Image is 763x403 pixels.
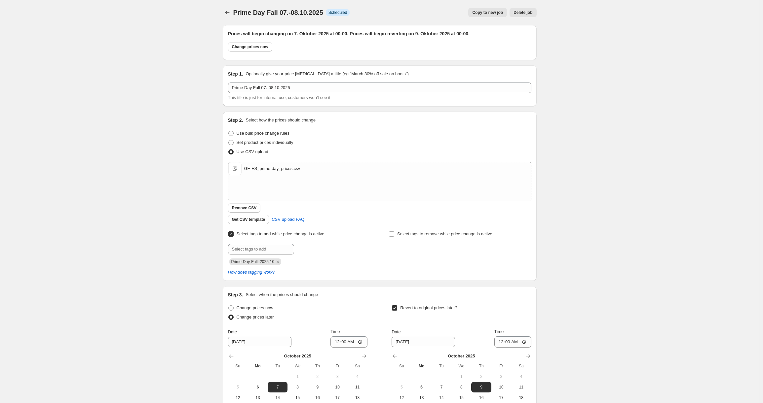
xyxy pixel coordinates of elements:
span: 11 [514,385,528,390]
button: Friday October 17 2025 [327,392,347,403]
input: 30% off holiday sale [228,83,531,93]
input: 12:00 [494,336,531,348]
th: Tuesday [268,361,287,371]
span: Time [494,329,504,334]
span: 1 [454,374,469,379]
a: CSV upload FAQ [268,214,308,225]
span: 12 [394,395,409,400]
span: 1 [290,374,305,379]
h2: Prices will begin changing on 7. Oktober 2025 at 00:00. Prices will begin reverting on 9. Oktober... [228,30,531,37]
span: 12 [231,395,245,400]
button: Saturday October 4 2025 [511,371,531,382]
h2: Step 1. [228,71,243,77]
span: Sa [350,363,364,369]
th: Monday [248,361,268,371]
span: 16 [310,395,325,400]
button: Remove CSV [228,203,261,213]
th: Sunday [392,361,411,371]
span: 17 [330,395,345,400]
span: We [454,363,469,369]
span: 2 [474,374,488,379]
span: 2 [310,374,325,379]
th: Saturday [511,361,531,371]
button: Remove Prime-Day-Fall_2025-10 [275,259,281,265]
th: Friday [327,361,347,371]
span: 11 [350,385,364,390]
button: Change prices now [228,42,272,51]
span: 9 [310,385,325,390]
div: GF-ES_prime-day_prices.csv [244,165,300,172]
input: Select tags to add [228,244,294,254]
button: Thursday October 9 2025 [308,382,327,392]
button: Monday October 13 2025 [412,392,432,403]
button: Monday October 13 2025 [248,392,268,403]
span: Set product prices individually [237,140,293,145]
th: Friday [491,361,511,371]
button: Wednesday October 15 2025 [451,392,471,403]
button: Thursday October 2 2025 [308,371,327,382]
span: 10 [494,385,509,390]
span: 13 [250,395,265,400]
button: Show next month, November 2025 [360,352,369,361]
span: Sa [514,363,528,369]
button: Saturday October 18 2025 [511,392,531,403]
span: 6 [414,385,429,390]
h2: Step 2. [228,117,243,123]
span: Mo [250,363,265,369]
button: Today Monday October 6 2025 [248,382,268,392]
span: 15 [454,395,469,400]
button: Wednesday October 8 2025 [451,382,471,392]
span: Su [231,363,245,369]
span: 8 [290,385,305,390]
th: Wednesday [451,361,471,371]
span: We [290,363,305,369]
th: Saturday [347,361,367,371]
button: Tuesday October 7 2025 [268,382,287,392]
span: 14 [270,395,285,400]
span: 18 [350,395,364,400]
span: Mo [414,363,429,369]
span: Change prices later [237,315,274,319]
span: Copy to new job [472,10,503,15]
span: Su [394,363,409,369]
button: Show previous month, September 2025 [227,352,236,361]
button: Get CSV template [228,215,269,224]
th: Monday [412,361,432,371]
button: Delete job [510,8,536,17]
span: Select tags to add while price change is active [237,231,324,236]
th: Tuesday [432,361,451,371]
span: Use CSV upload [237,149,268,154]
button: Friday October 10 2025 [491,382,511,392]
a: How does tagging work? [228,270,275,275]
th: Thursday [471,361,491,371]
input: 10/6/2025 [392,337,455,347]
span: Fr [494,363,509,369]
span: 3 [330,374,345,379]
span: Change prices now [232,44,268,50]
button: Tuesday October 14 2025 [268,392,287,403]
th: Thursday [308,361,327,371]
span: 7 [434,385,449,390]
span: Scheduled [328,10,347,15]
span: 4 [514,374,528,379]
span: Use bulk price change rules [237,131,289,136]
span: Remove CSV [232,205,257,211]
span: Prime Day Fall 07.-08.10.2025 [233,9,323,16]
button: Copy to new job [468,8,507,17]
span: Th [310,363,325,369]
p: Optionally give your price [MEDICAL_DATA] a title (eg "March 30% off sale on boots") [246,71,408,77]
span: 4 [350,374,364,379]
button: Saturday October 11 2025 [511,382,531,392]
span: Tu [270,363,285,369]
span: Tu [434,363,449,369]
span: 8 [454,385,469,390]
button: Wednesday October 1 2025 [451,371,471,382]
button: Friday October 17 2025 [491,392,511,403]
button: Friday October 3 2025 [327,371,347,382]
button: Thursday October 16 2025 [471,392,491,403]
span: This title is just for internal use, customers won't see it [228,95,330,100]
span: Fr [330,363,345,369]
input: 12:00 [330,336,367,348]
th: Sunday [228,361,248,371]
